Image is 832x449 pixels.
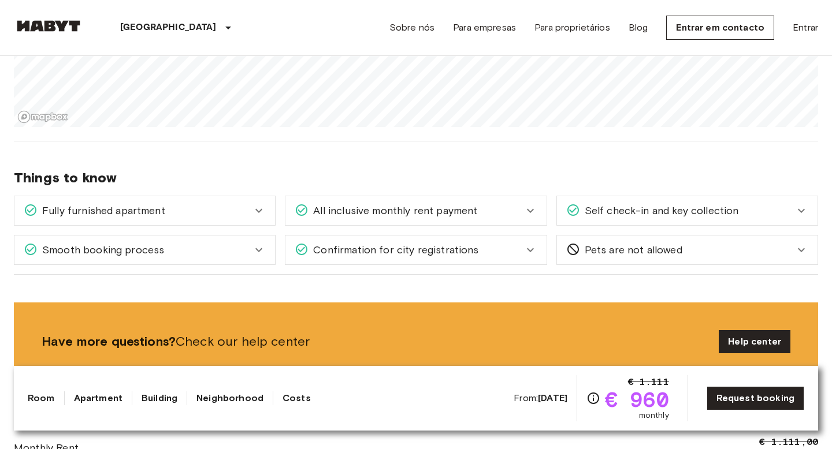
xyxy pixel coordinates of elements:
span: Check our help center [42,333,710,350]
b: [DATE] [538,392,567,403]
a: Neighborhood [196,391,263,405]
span: From: [514,392,567,405]
span: Self check-in and key collection [580,203,739,218]
span: Things to know [14,169,818,186]
span: All inclusive monthly rent payment [309,203,477,218]
a: Mapbox logo [17,110,68,124]
span: Confirmation for city registrations [309,242,478,257]
span: Pets are not allowed [580,242,682,257]
span: € 960 [605,389,669,410]
a: Blog [629,21,648,35]
div: Self check-in and key collection [557,196,818,225]
a: Costs [283,391,311,405]
b: Have more questions? [42,334,176,349]
a: Room [28,391,55,405]
span: Fully furnished apartment [38,203,165,218]
a: Building [142,391,177,405]
a: Request booking [707,386,804,410]
div: Fully furnished apartment [14,196,275,225]
div: All inclusive monthly rent payment [285,196,546,225]
div: Smooth booking process [14,235,275,264]
a: Entrar [793,21,818,35]
div: Confirmation for city registrations [285,235,546,264]
span: € 1.111 [628,375,669,389]
svg: Check cost overview for full price breakdown. Please note that discounts apply to new joiners onl... [586,391,600,405]
a: Sobre nós [389,21,434,35]
p: [GEOGRAPHIC_DATA] [120,21,217,35]
a: Para proprietários [534,21,610,35]
a: Help center [719,330,790,353]
span: € 1.111,00 [759,435,818,449]
a: Para empresas [453,21,516,35]
div: Pets are not allowed [557,235,818,264]
span: monthly [639,410,669,421]
span: Smooth booking process [38,242,164,257]
a: Apartment [74,391,122,405]
a: Entrar em contacto [666,16,774,40]
img: Habyt [14,20,83,32]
